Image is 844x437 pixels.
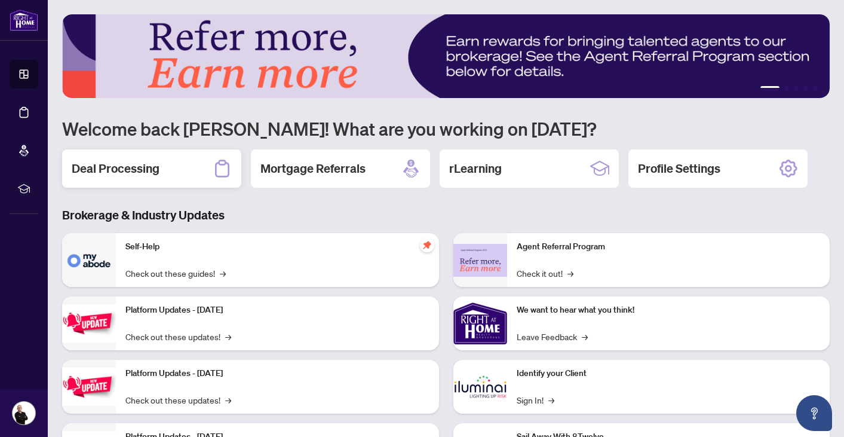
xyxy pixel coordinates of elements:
[517,240,821,253] p: Agent Referral Program
[62,233,116,287] img: Self-Help
[62,117,830,140] h1: Welcome back [PERSON_NAME]! What are you working on [DATE]?
[125,393,231,407] a: Check out these updates!→
[517,330,588,343] a: Leave Feedback→
[225,330,231,343] span: →
[760,86,779,91] button: 1
[220,267,226,280] span: →
[449,160,502,177] h2: rLearning
[813,86,818,91] button: 5
[62,304,116,342] img: Platform Updates - July 21, 2025
[10,9,38,31] img: logo
[62,207,830,224] h3: Brokerage & Industry Updates
[638,160,720,177] h2: Profile Settings
[62,14,830,98] img: Slide 0
[62,368,116,405] img: Platform Updates - July 8, 2025
[517,393,554,407] a: Sign In!→
[517,267,573,280] a: Check it out!→
[453,244,507,277] img: Agent Referral Program
[784,86,789,91] button: 2
[517,367,821,380] p: Identify your Client
[125,304,429,317] p: Platform Updates - [DATE]
[72,160,159,177] h2: Deal Processing
[582,330,588,343] span: →
[125,367,429,380] p: Platform Updates - [DATE]
[548,393,554,407] span: →
[420,238,434,252] span: pushpin
[794,86,799,91] button: 3
[517,304,821,317] p: We want to hear what you think!
[125,240,429,253] p: Self-Help
[803,86,808,91] button: 4
[125,330,231,343] a: Check out these updates!→
[453,297,507,350] img: We want to hear what you think!
[796,395,832,431] button: Open asap
[225,393,231,407] span: →
[260,160,366,177] h2: Mortgage Referrals
[125,267,226,280] a: Check out these guides!→
[453,360,507,414] img: Identify your Client
[567,267,573,280] span: →
[13,402,35,424] img: Profile Icon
